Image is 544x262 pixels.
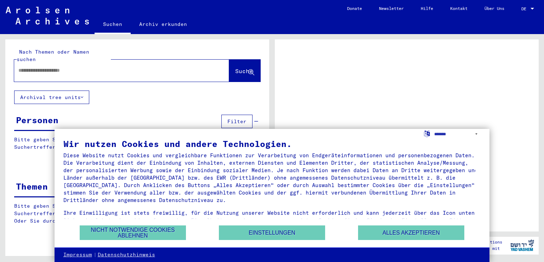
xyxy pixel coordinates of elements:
[14,202,260,225] p: Bitte geben Sie einen Suchbegriff ein oder nutzen Sie die Filter, um Suchertreffer zu erhalten. O...
[17,49,89,62] mat-label: Nach Themen oder Namen suchen
[221,115,253,128] button: Filter
[6,7,89,24] img: Arolsen_neg.svg
[219,225,325,240] button: Einstellungen
[229,60,260,82] button: Suche
[63,140,481,148] div: Wir nutzen Cookies und andere Technologien.
[521,6,529,11] span: DE
[63,152,481,204] div: Diese Website nutzt Cookies und vergleichbare Funktionen zur Verarbeitung von Endgeräteinformatio...
[80,225,186,240] button: Nicht notwendige Cookies ablehnen
[227,118,246,125] span: Filter
[63,209,481,231] div: Ihre Einwilligung ist stets freiwillig, für die Nutzung unserer Website nicht erforderlich und ka...
[434,129,481,139] select: Sprache auswählen
[14,91,89,104] button: Archival tree units
[16,180,48,193] div: Themen
[16,114,58,126] div: Personen
[98,251,155,258] a: Datenschutzhinweis
[14,136,260,151] p: Bitte geben Sie einen Suchbegriff ein oder nutzen Sie die Filter, um Suchertreffer zu erhalten.
[358,225,464,240] button: Alles akzeptieren
[95,16,131,34] a: Suchen
[131,16,195,33] a: Archiv erkunden
[63,251,92,258] a: Impressum
[509,236,535,254] img: yv_logo.png
[423,130,431,137] label: Sprache auswählen
[235,67,253,75] span: Suche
